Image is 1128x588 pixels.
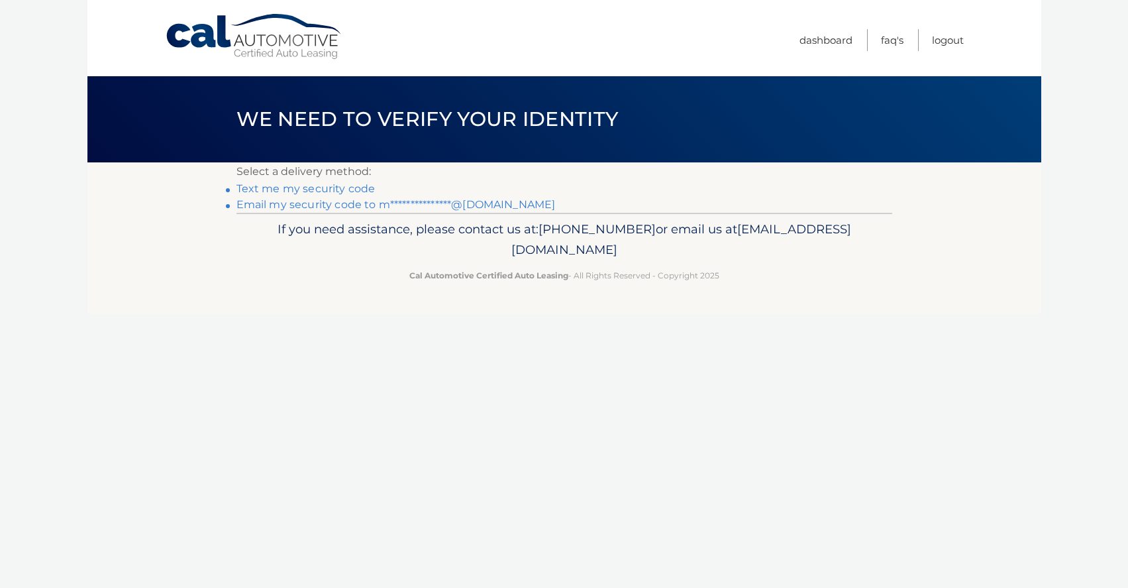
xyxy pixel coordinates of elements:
p: Select a delivery method: [236,162,892,181]
a: Cal Automotive [165,13,344,60]
a: Dashboard [799,29,852,51]
a: Logout [932,29,964,51]
p: If you need assistance, please contact us at: or email us at [245,219,884,261]
span: We need to verify your identity [236,107,619,131]
a: FAQ's [881,29,903,51]
p: - All Rights Reserved - Copyright 2025 [245,268,884,282]
strong: Cal Automotive Certified Auto Leasing [409,270,568,280]
a: Text me my security code [236,182,376,195]
span: [PHONE_NUMBER] [538,221,656,237]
